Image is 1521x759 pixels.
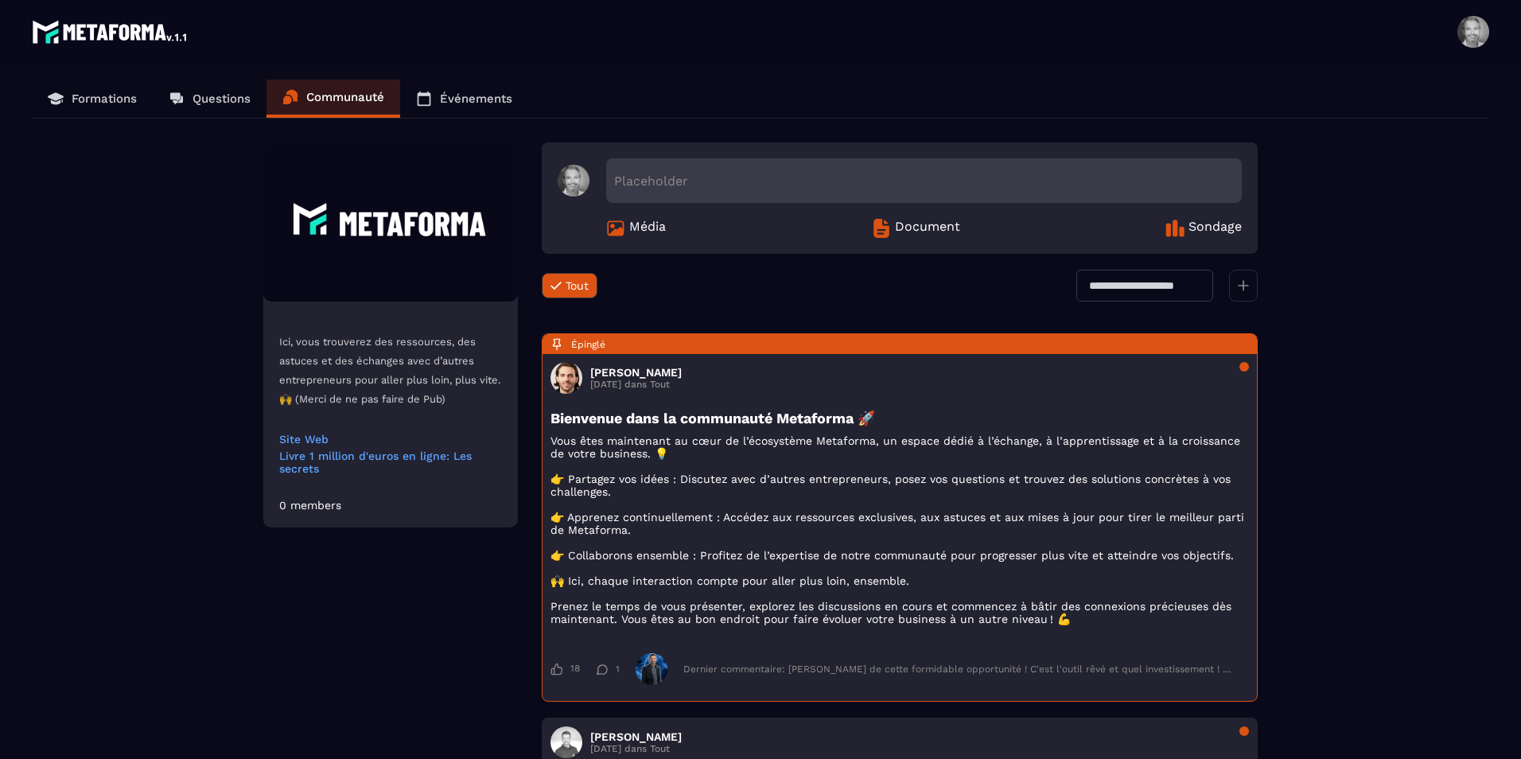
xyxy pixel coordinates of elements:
[279,450,502,475] a: Livre 1 million d'euros en ligne: Les secrets
[153,80,266,118] a: Questions
[629,219,666,238] span: Média
[32,80,153,118] a: Formations
[606,158,1242,203] div: Placeholder
[263,142,518,302] img: Community background
[279,433,502,446] a: Site Web
[683,664,1233,675] div: Dernier commentaire: [PERSON_NAME] de cette formidable opportunité ! C'est l'outil rêvé et quel i...
[32,16,189,48] img: logo
[590,379,682,390] p: [DATE] dans Tout
[550,434,1249,625] p: Vous êtes maintenant au cœur de l’écosystème Metaforma, un espace dédié à l’échange, à l’apprenti...
[590,743,682,754] p: [DATE] dans Tout
[550,410,1249,426] h3: Bienvenue dans la communauté Metaforma 🚀
[440,91,512,106] p: Événements
[266,80,400,118] a: Communauté
[895,219,960,238] span: Document
[1188,219,1242,238] span: Sondage
[306,90,384,104] p: Communauté
[570,663,580,675] span: 18
[279,333,502,409] p: Ici, vous trouverez des ressources, des astuces et des échanges avec d’autres entrepreneurs pour ...
[590,366,682,379] h3: [PERSON_NAME]
[566,279,589,292] span: Tout
[72,91,137,106] p: Formations
[279,499,341,512] div: 0 members
[193,91,251,106] p: Questions
[590,730,682,743] h3: [PERSON_NAME]
[400,80,528,118] a: Événements
[571,339,605,350] span: Épinglé
[616,664,620,675] span: 1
